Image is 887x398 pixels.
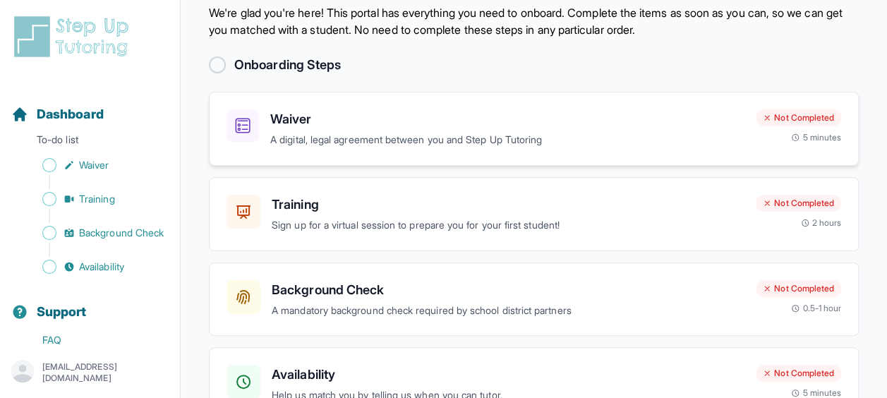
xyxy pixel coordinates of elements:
[6,133,174,152] p: To-do list
[272,195,744,215] h3: Training
[11,257,180,277] a: Availability
[756,109,841,126] div: Not Completed
[209,4,859,38] p: We're glad you're here! This portal has everything you need to onboard. Complete the items as soo...
[209,177,859,251] a: TrainingSign up for a virtual session to prepare you for your first student!Not Completed2 hours
[11,189,180,209] a: Training
[801,217,842,229] div: 2 hours
[11,155,180,175] a: Waiver
[6,279,174,327] button: Support
[37,104,104,124] span: Dashboard
[791,303,841,314] div: 0.5-1 hour
[11,223,180,243] a: Background Check
[791,132,841,143] div: 5 minutes
[209,263,859,337] a: Background CheckA mandatory background check required by school district partnersNot Completed0.5...
[756,280,841,297] div: Not Completed
[272,217,744,234] p: Sign up for a virtual session to prepare you for your first student!
[234,55,341,75] h2: Onboarding Steps
[42,361,169,384] p: [EMAIL_ADDRESS][DOMAIN_NAME]
[79,192,115,206] span: Training
[756,195,841,212] div: Not Completed
[11,330,180,350] a: FAQ
[11,360,169,385] button: [EMAIL_ADDRESS][DOMAIN_NAME]
[270,109,744,129] h3: Waiver
[272,365,744,385] h3: Availability
[79,260,124,274] span: Availability
[79,226,164,240] span: Background Check
[6,82,174,130] button: Dashboard
[270,132,744,148] p: A digital, legal agreement between you and Step Up Tutoring
[37,302,87,322] span: Support
[272,303,744,319] p: A mandatory background check required by school district partners
[11,14,137,59] img: logo
[272,280,744,300] h3: Background Check
[11,104,104,124] a: Dashboard
[756,365,841,382] div: Not Completed
[79,158,109,172] span: Waiver
[209,92,859,166] a: WaiverA digital, legal agreement between you and Step Up TutoringNot Completed5 minutes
